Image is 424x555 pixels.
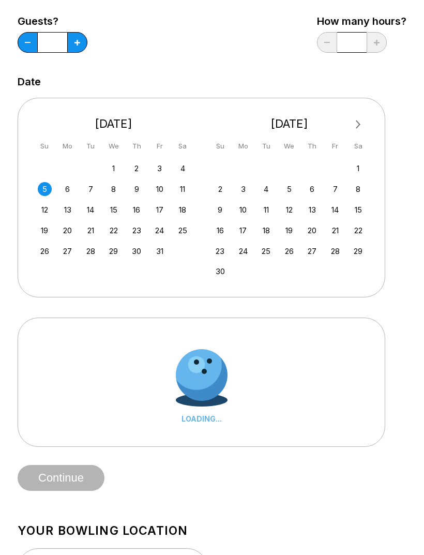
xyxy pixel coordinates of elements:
div: Choose Saturday, November 22nd, 2025 [351,223,365,237]
div: Choose Sunday, November 23rd, 2025 [213,244,227,258]
div: Choose Saturday, November 1st, 2025 [351,161,365,175]
div: Choose Friday, October 3rd, 2025 [153,161,166,175]
div: Choose Tuesday, October 21st, 2025 [84,223,98,237]
div: Choose Monday, October 20th, 2025 [60,223,74,237]
div: Choose Sunday, October 12th, 2025 [38,203,52,217]
div: Choose Thursday, November 13th, 2025 [305,203,319,217]
div: Sa [351,139,365,153]
div: Choose Tuesday, November 11th, 2025 [259,203,273,217]
div: Choose Friday, October 10th, 2025 [153,182,166,196]
div: Choose Sunday, October 5th, 2025 [38,182,52,196]
label: How many hours? [317,16,406,27]
div: Choose Tuesday, October 7th, 2025 [84,182,98,196]
div: Sa [176,139,190,153]
div: Choose Tuesday, October 14th, 2025 [84,203,98,217]
div: Choose Friday, October 31st, 2025 [153,244,166,258]
div: Choose Friday, November 7th, 2025 [328,182,342,196]
div: Choose Saturday, November 15th, 2025 [351,203,365,217]
div: Choose Friday, October 24th, 2025 [153,223,166,237]
div: LOADING... [176,414,228,423]
div: Choose Wednesday, October 22nd, 2025 [107,223,120,237]
div: Su [213,139,227,153]
div: Choose Thursday, November 27th, 2025 [305,244,319,258]
div: Choose Wednesday, October 15th, 2025 [107,203,120,217]
div: Choose Friday, October 17th, 2025 [153,203,166,217]
div: We [282,139,296,153]
div: Fr [328,139,342,153]
div: Choose Wednesday, October 29th, 2025 [107,244,120,258]
div: Choose Wednesday, November 12th, 2025 [282,203,296,217]
div: Choose Thursday, November 20th, 2025 [305,223,319,237]
div: Choose Saturday, October 25th, 2025 [176,223,190,237]
div: Choose Tuesday, November 4th, 2025 [259,182,273,196]
div: Choose Saturday, October 4th, 2025 [176,161,190,175]
div: Choose Wednesday, October 8th, 2025 [107,182,120,196]
div: Mo [236,139,250,153]
div: Choose Tuesday, November 18th, 2025 [259,223,273,237]
div: Choose Thursday, November 6th, 2025 [305,182,319,196]
div: Choose Thursday, October 16th, 2025 [130,203,144,217]
div: Choose Tuesday, October 28th, 2025 [84,244,98,258]
div: Choose Sunday, October 19th, 2025 [38,223,52,237]
div: Choose Monday, November 17th, 2025 [236,223,250,237]
h1: Your bowling location [18,523,406,538]
div: Choose Sunday, October 26th, 2025 [38,244,52,258]
div: Choose Sunday, November 9th, 2025 [213,203,227,217]
label: Guests? [18,16,87,27]
div: Choose Sunday, November 30th, 2025 [213,264,227,278]
div: Choose Monday, October 13th, 2025 [60,203,74,217]
div: Choose Monday, November 10th, 2025 [236,203,250,217]
div: Choose Friday, November 14th, 2025 [328,203,342,217]
div: month 2025-10 [36,160,191,258]
div: Choose Sunday, November 2nd, 2025 [213,182,227,196]
div: Choose Monday, November 3rd, 2025 [236,182,250,196]
div: Choose Friday, November 21st, 2025 [328,223,342,237]
div: Choose Thursday, October 30th, 2025 [130,244,144,258]
button: Next Month [350,116,367,133]
div: Choose Monday, November 24th, 2025 [236,244,250,258]
div: Choose Saturday, November 29th, 2025 [351,244,365,258]
div: Th [130,139,144,153]
div: We [107,139,120,153]
div: Tu [259,139,273,153]
div: month 2025-11 [212,160,367,279]
div: Choose Tuesday, November 25th, 2025 [259,244,273,258]
div: Choose Thursday, October 9th, 2025 [130,182,144,196]
div: [DATE] [209,117,370,131]
div: Choose Monday, October 6th, 2025 [60,182,74,196]
div: Choose Thursday, October 2nd, 2025 [130,161,144,175]
div: Choose Saturday, October 11th, 2025 [176,182,190,196]
div: Su [38,139,52,153]
div: Choose Friday, November 28th, 2025 [328,244,342,258]
div: Fr [153,139,166,153]
div: Choose Wednesday, November 5th, 2025 [282,182,296,196]
label: Date [18,76,41,87]
div: Choose Wednesday, November 19th, 2025 [282,223,296,237]
div: [DATE] [34,117,194,131]
div: Choose Wednesday, November 26th, 2025 [282,244,296,258]
div: Tu [84,139,98,153]
div: Choose Wednesday, October 1st, 2025 [107,161,120,175]
div: Choose Monday, October 27th, 2025 [60,244,74,258]
div: Choose Sunday, November 16th, 2025 [213,223,227,237]
div: Choose Saturday, November 8th, 2025 [351,182,365,196]
div: Choose Saturday, October 18th, 2025 [176,203,190,217]
div: Choose Thursday, October 23rd, 2025 [130,223,144,237]
div: Mo [60,139,74,153]
div: Th [305,139,319,153]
